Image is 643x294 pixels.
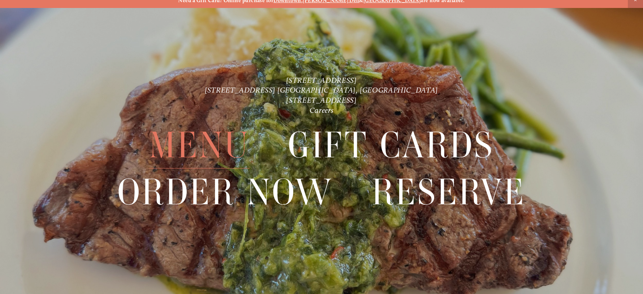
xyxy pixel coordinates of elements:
a: [STREET_ADDRESS] [GEOGRAPHIC_DATA], [GEOGRAPHIC_DATA] [205,85,438,94]
a: Order Now [117,169,333,215]
a: Reserve [372,169,526,215]
a: Gift Cards [288,122,494,168]
a: [STREET_ADDRESS] [286,95,357,105]
a: [STREET_ADDRESS] [286,75,357,84]
a: Menu [149,122,250,168]
a: Careers [310,105,333,114]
